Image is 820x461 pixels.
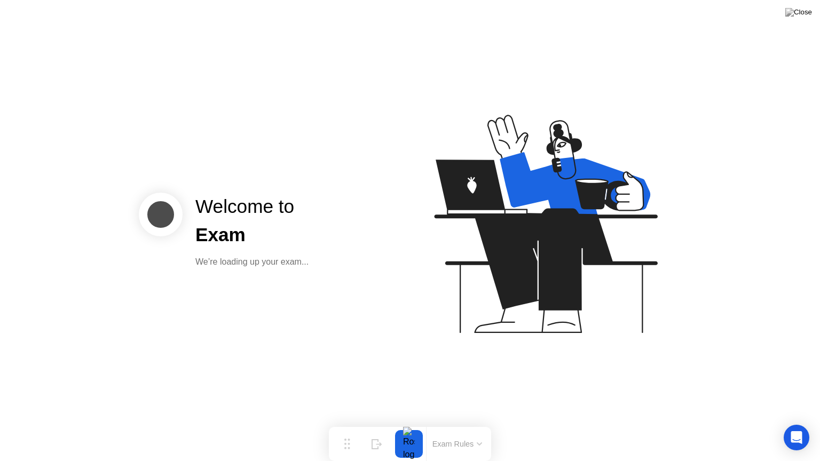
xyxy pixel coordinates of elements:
[784,425,809,450] div: Open Intercom Messenger
[429,439,486,449] button: Exam Rules
[785,8,812,17] img: Close
[195,193,309,221] div: Welcome to
[195,256,309,268] div: We’re loading up your exam...
[195,221,309,249] div: Exam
